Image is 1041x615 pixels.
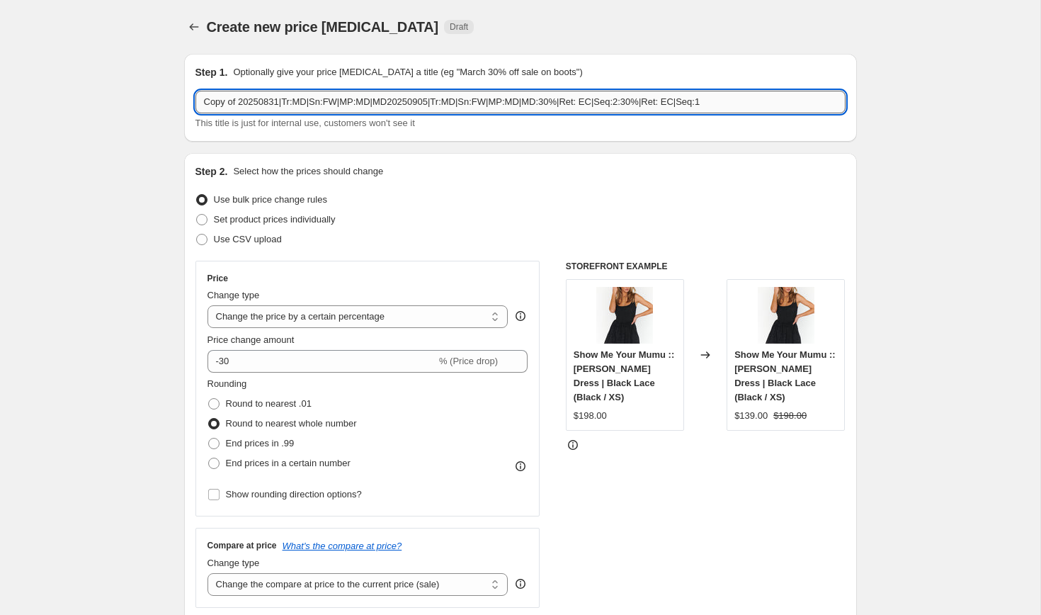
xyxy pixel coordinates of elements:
span: Change type [207,558,260,568]
h2: Step 2. [195,164,228,179]
span: Draft [450,21,468,33]
span: End prices in a certain number [226,458,351,468]
strike: $198.00 [773,409,807,423]
span: Round to nearest .01 [226,398,312,409]
span: Use CSV upload [214,234,282,244]
div: help [513,577,528,591]
span: % (Price drop) [439,356,498,366]
p: Optionally give your price [MEDICAL_DATA] a title (eg "March 30% off sale on boots") [233,65,582,79]
h2: Step 1. [195,65,228,79]
img: RicciSkortDress_BlackLace2_80x.jpg [596,287,653,344]
span: Round to nearest whole number [226,418,357,429]
img: RicciSkortDress_BlackLace2_80x.jpg [758,287,814,344]
span: Show Me Your Mumu :: [PERSON_NAME] Dress | Black Lace (Black / XS) [734,349,836,402]
span: Show Me Your Mumu :: [PERSON_NAME] Dress | Black Lace (Black / XS) [574,349,675,402]
h3: Price [207,273,228,284]
button: Price change jobs [184,17,204,37]
button: What's the compare at price? [283,541,402,551]
h3: Compare at price [207,540,277,551]
span: Price change amount [207,334,295,345]
span: End prices in .99 [226,438,295,448]
span: Change type [207,290,260,300]
span: Show rounding direction options? [226,489,362,500]
input: 30% off holiday sale [195,91,846,113]
input: -15 [207,350,436,373]
span: Set product prices individually [214,214,336,225]
h6: STOREFRONT EXAMPLE [566,261,846,272]
span: Rounding [207,378,247,389]
div: help [513,309,528,323]
p: Select how the prices should change [233,164,383,179]
span: This title is just for internal use, customers won't see it [195,118,415,128]
div: $198.00 [574,409,607,423]
div: $139.00 [734,409,768,423]
span: Use bulk price change rules [214,194,327,205]
span: Create new price [MEDICAL_DATA] [207,19,439,35]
